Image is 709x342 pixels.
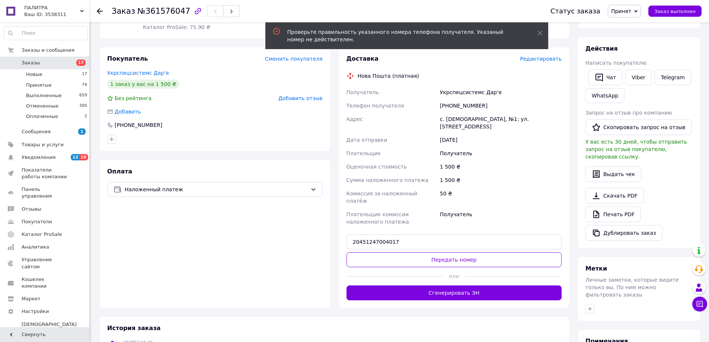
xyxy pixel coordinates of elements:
span: Телефон получателя [346,103,404,109]
a: Viber [625,70,651,85]
button: Передать номер [346,252,562,267]
span: Оплата [107,168,132,175]
span: 2 [84,113,87,120]
span: Доставка [346,55,379,62]
span: 1 [78,128,86,135]
a: Скачать PDF [585,188,644,204]
a: Печать PDF [585,207,641,222]
span: Без рейтинга [115,95,151,101]
span: Панель управления [22,186,69,199]
input: Поиск [4,26,87,40]
span: 17 [76,60,86,66]
span: или [443,272,465,280]
span: 12 [71,154,79,160]
span: История заказа [107,325,161,332]
span: Оплаченные [26,113,58,120]
div: Нова Пошта (платная) [356,72,421,80]
div: [PHONE_NUMBER] [114,121,163,129]
span: Заказы [22,60,40,66]
span: Каталог ProSale: 75.90 ₴ [143,24,210,30]
span: Личные заметки, которые видите только вы. По ним можно фильтровать заказы [585,277,679,298]
span: Покупатель [107,55,148,62]
span: Плательщик [346,150,381,156]
div: Проверьте правильность указанного номера телефона получателя. Указаный номер не действителен. [287,28,519,43]
span: Принят [611,8,631,14]
span: Наложенный платеж [125,185,307,194]
span: 659 [79,92,87,99]
div: с. [DEMOGRAPHIC_DATA], №1: ул. [STREET_ADDRESS] [438,112,563,133]
button: Чат [588,70,622,85]
div: Укрспецсистемс Дар'я [438,86,563,99]
span: Запрос на отзыв про компанию [585,110,672,116]
a: WhatsApp [585,88,625,103]
button: Чат с покупателем [692,297,707,311]
span: Отмененные [26,103,58,109]
span: Кошелек компании [22,276,69,290]
span: 17 [82,71,87,78]
span: Написать покупателю [585,60,646,66]
span: 10 [79,154,88,160]
span: №361576047 [137,7,190,16]
span: Аналитика [22,244,49,250]
div: 1 500 ₴ [438,173,563,187]
span: Заказ выполнен [654,9,696,14]
span: Покупатели [22,218,52,225]
span: Добавить отзыв [278,95,322,101]
span: Дата отправки [346,137,387,143]
span: Каталог ProSale [22,231,62,238]
button: Дублировать заказ [585,225,662,241]
span: Оценочная стоимость [346,164,407,170]
div: Получатель [438,147,563,160]
div: 1 500 ₴ [438,160,563,173]
input: Номер экспресс-накладной [346,234,562,249]
span: Выполненные [26,92,62,99]
span: Заказ [112,7,135,16]
span: Настройки [22,308,49,315]
div: Статус заказа [550,7,600,15]
button: Скопировать запрос на отзыв [585,119,692,135]
div: 1 заказ у вас на 1 500 ₴ [107,80,179,89]
button: Заказ выполнен [648,6,702,17]
span: 300 [79,103,87,109]
span: Плательщик комиссии наложенного платежа [346,211,409,225]
span: Добавить [115,109,141,115]
span: Комиссия за наложенный платёж [346,191,418,204]
span: Сменить покупателя [265,56,322,62]
span: 74 [82,82,87,89]
span: Действия [585,45,618,52]
span: Принятые [26,82,52,89]
div: Ваш ID: 3538311 [24,11,89,18]
div: Получатель [438,208,563,228]
span: Новые [26,71,42,78]
div: 50 ₴ [438,187,563,208]
span: [DEMOGRAPHIC_DATA] и счета [22,321,77,342]
div: [DATE] [438,133,563,147]
span: Получатель [346,89,379,95]
span: У вас есть 30 дней, чтобы отправить запрос на отзыв покупателю, скопировав ссылку. [585,139,687,160]
span: Отзывы [22,206,41,212]
button: Сгенерировать ЭН [346,285,562,300]
div: [PHONE_NUMBER] [438,99,563,112]
span: ПАЛИТРА [24,4,80,11]
span: Сообщения [22,128,51,135]
a: Укрспецсистемс Дар'я [107,70,169,76]
span: Уведомления [22,154,55,161]
span: Метки [585,265,607,272]
div: Вернуться назад [97,7,103,15]
a: Telegram [655,70,691,85]
span: Маркет [22,295,41,302]
span: Сумма наложенного платежа [346,177,429,183]
span: Заказы и сообщения [22,47,74,54]
span: Показатели работы компании [22,167,69,180]
span: Адрес [346,116,363,122]
button: Выдать чек [585,166,641,182]
span: Редактировать [520,56,562,62]
span: Товары и услуги [22,141,64,148]
span: Управление сайтом [22,256,69,270]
